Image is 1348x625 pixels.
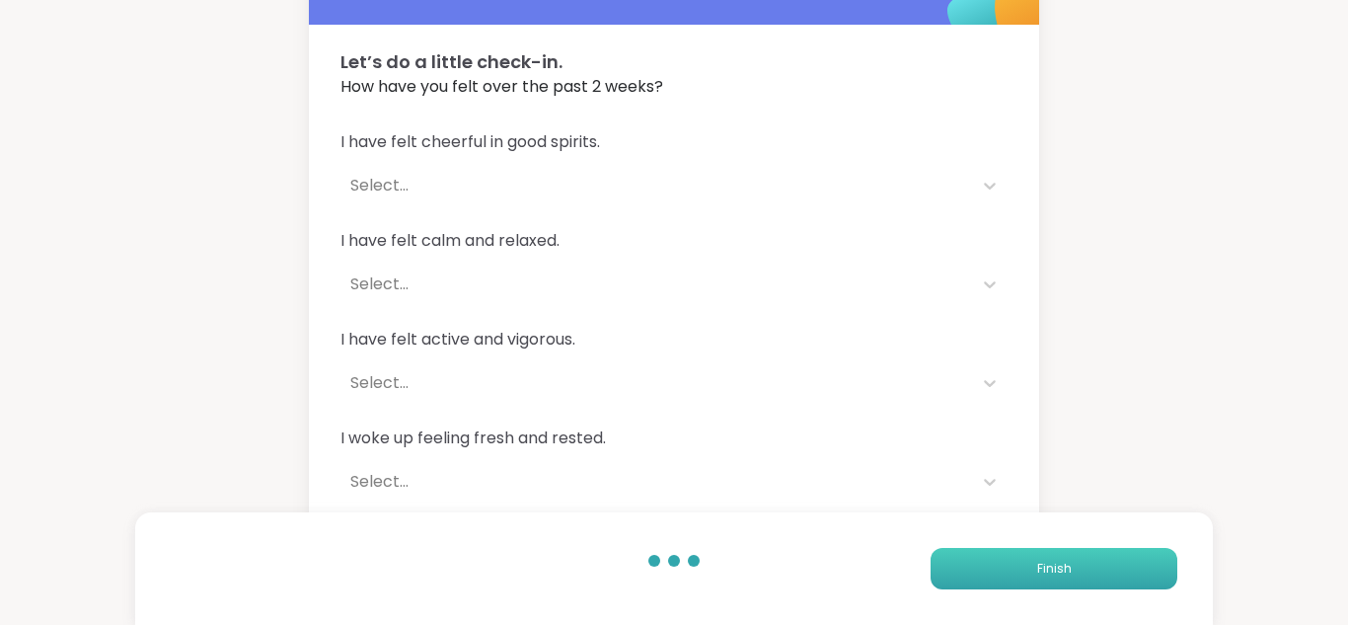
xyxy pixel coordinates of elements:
div: Select... [350,371,962,395]
div: Select... [350,174,962,197]
span: I have felt cheerful in good spirits. [340,130,1008,154]
span: I have felt active and vigorous. [340,328,1008,352]
div: Select... [350,470,962,494]
div: Select... [350,273,962,296]
span: I have felt calm and relaxed. [340,229,1008,253]
span: I woke up feeling fresh and rested. [340,427,1008,450]
span: How have you felt over the past 2 weeks? [340,75,1008,99]
span: Let’s do a little check-in. [340,48,1008,75]
button: Finish [931,548,1177,589]
span: Finish [1037,560,1072,578]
